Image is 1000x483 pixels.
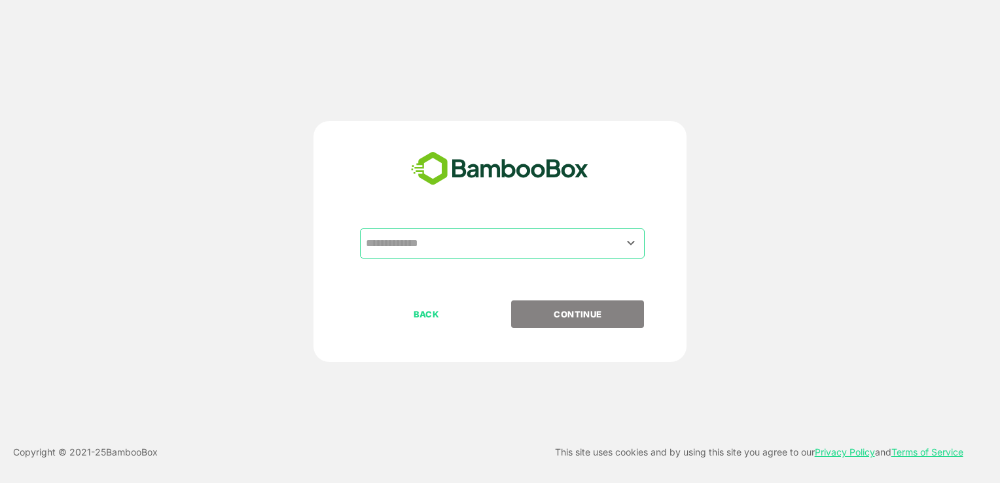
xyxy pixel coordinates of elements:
button: BACK [360,300,493,328]
a: Terms of Service [891,446,963,457]
p: Copyright © 2021- 25 BambooBox [13,444,158,460]
button: Open [622,234,640,252]
a: Privacy Policy [815,446,875,457]
p: BACK [361,307,492,321]
button: CONTINUE [511,300,644,328]
p: CONTINUE [512,307,643,321]
p: This site uses cookies and by using this site you agree to our and [555,444,963,460]
img: bamboobox [404,147,596,190]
